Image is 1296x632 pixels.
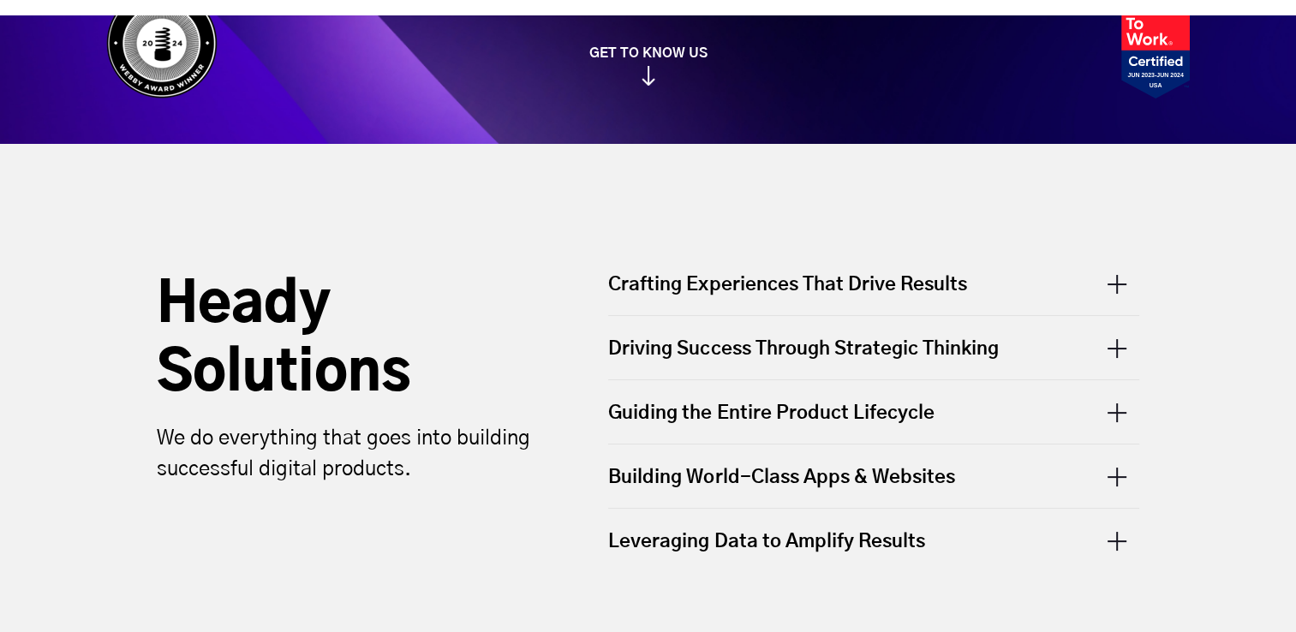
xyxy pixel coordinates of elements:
[608,271,1139,315] div: Crafting Experiences That Drive Results
[608,380,1139,444] div: Guiding the Entire Product Lifecycle
[608,316,1139,379] div: Driving Success Through Strategic Thinking
[608,444,1139,508] div: Building World-Class Apps & Websites
[642,66,655,86] img: arrow_down
[608,509,1139,572] div: Leveraging Data to Amplify Results
[98,45,1198,86] a: GET TO KNOW US
[157,271,542,408] h2: Heady Solutions
[157,423,542,485] p: We do everything that goes into building successful digital products.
